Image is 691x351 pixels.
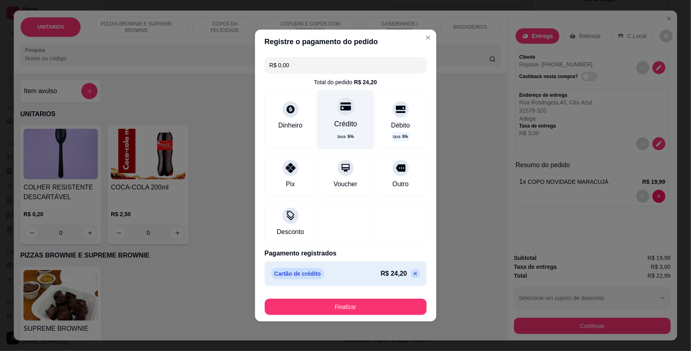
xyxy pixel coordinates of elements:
div: Outro [392,179,408,189]
div: Pix [286,179,295,189]
p: R$ 24,20 [381,269,407,279]
button: Close [422,31,435,44]
div: Dinheiro [279,121,303,130]
input: Ex.: hambúrguer de cordeiro [270,57,422,73]
span: 5 % [402,134,408,140]
p: taxa [337,133,354,140]
button: Finalizar [265,299,427,315]
p: taxa [393,134,408,140]
div: Voucher [334,179,357,189]
div: R$ 24,20 [354,78,377,86]
div: Crédito [334,119,357,130]
div: Débito [391,121,410,130]
span: 5 % [347,133,354,140]
div: Desconto [277,227,304,237]
div: Total do pedido [314,78,377,86]
header: Registre o pagamento do pedido [255,30,436,54]
p: Cartão de crédito [271,268,324,279]
p: Pagamento registrados [265,249,427,258]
